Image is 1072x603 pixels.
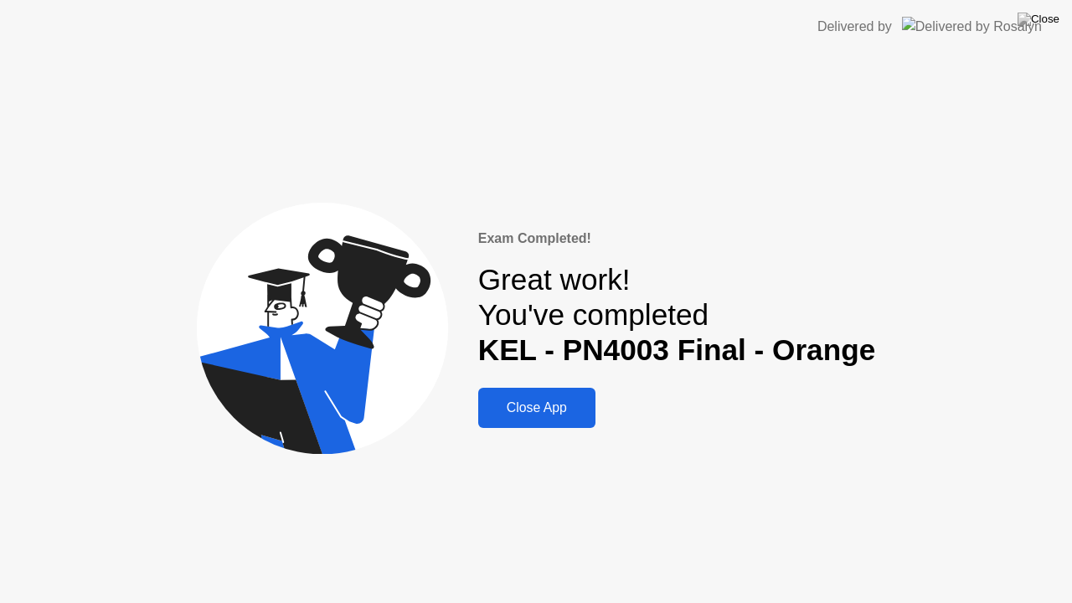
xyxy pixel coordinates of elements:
[1018,13,1059,26] img: Close
[478,262,876,368] div: Great work! You've completed
[817,17,892,37] div: Delivered by
[483,400,590,415] div: Close App
[902,17,1042,36] img: Delivered by Rosalyn
[478,333,876,366] b: KEL - PN4003 Final - Orange
[478,229,876,249] div: Exam Completed!
[478,388,595,428] button: Close App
